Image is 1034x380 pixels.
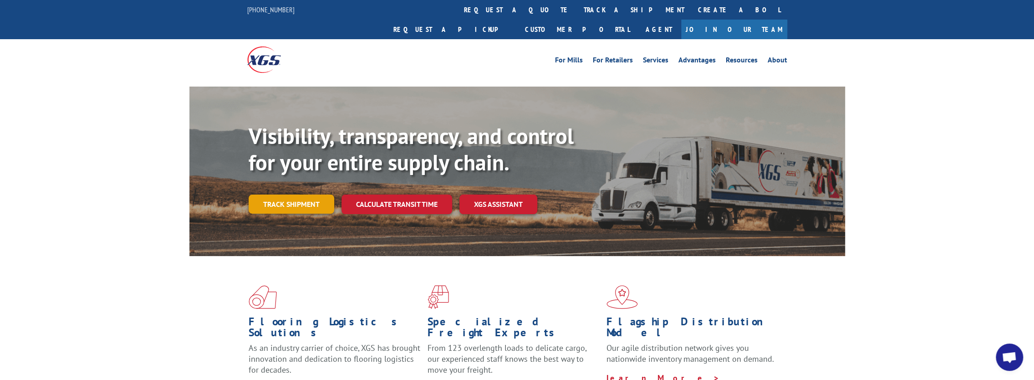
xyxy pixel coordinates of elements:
[593,56,633,67] a: For Retailers
[637,20,681,39] a: Agent
[249,122,574,176] b: Visibility, transparency, and control for your entire supply chain.
[459,195,537,214] a: XGS ASSISTANT
[681,20,787,39] a: Join Our Team
[606,316,779,343] h1: Flagship Distribution Model
[249,285,277,309] img: xgs-icon-total-supply-chain-intelligence-red
[428,285,449,309] img: xgs-icon-focused-on-flooring-red
[643,56,668,67] a: Services
[555,56,583,67] a: For Mills
[606,285,638,309] img: xgs-icon-flagship-distribution-model-red
[247,5,295,14] a: [PHONE_NUMBER]
[678,56,716,67] a: Advantages
[996,344,1023,371] div: Open chat
[249,316,421,343] h1: Flooring Logistics Solutions
[249,343,420,375] span: As an industry carrier of choice, XGS has brought innovation and dedication to flooring logistics...
[768,56,787,67] a: About
[606,343,774,364] span: Our agile distribution network gives you nationwide inventory management on demand.
[518,20,637,39] a: Customer Portal
[387,20,518,39] a: Request a pickup
[726,56,758,67] a: Resources
[341,195,452,214] a: Calculate transit time
[249,195,334,214] a: Track shipment
[428,316,600,343] h1: Specialized Freight Experts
